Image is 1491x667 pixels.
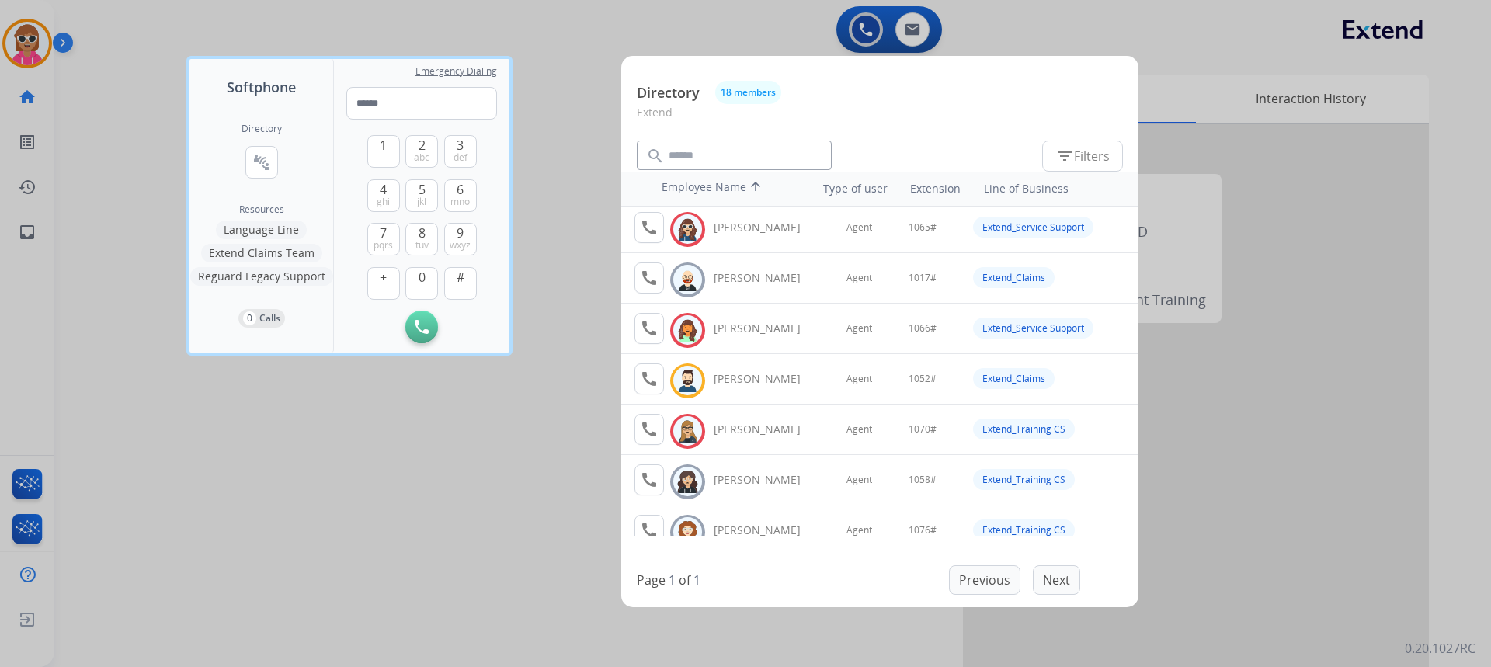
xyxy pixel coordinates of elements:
span: 6 [457,180,464,199]
mat-icon: arrow_upward [746,179,765,198]
p: Page [637,571,666,589]
button: Language Line [216,221,307,239]
button: + [367,267,400,300]
mat-icon: call [640,370,659,388]
span: 1070# [909,423,937,436]
span: # [457,268,464,287]
img: avatar [676,419,699,443]
mat-icon: call [640,269,659,287]
mat-icon: connect_without_contact [252,153,271,172]
img: avatar [676,268,699,292]
span: 0 [419,268,426,287]
button: 2abc [405,135,438,168]
span: ghi [377,196,390,208]
button: 9wxyz [444,223,477,255]
span: + [380,268,387,287]
span: wxyz [450,239,471,252]
span: Softphone [227,76,296,98]
div: Extend_Service Support [973,217,1093,238]
p: 0 [243,311,256,325]
span: Agent [846,221,872,234]
div: [PERSON_NAME] [714,422,818,437]
mat-icon: search [646,147,665,165]
span: def [454,151,467,164]
div: Extend_Claims [973,267,1055,288]
span: 1076# [909,524,937,537]
img: avatar [676,470,699,494]
img: call-button [415,320,429,334]
span: mno [450,196,470,208]
p: Extend [637,104,1123,133]
div: [PERSON_NAME] [714,523,818,538]
span: 2 [419,136,426,155]
span: Agent [846,474,872,486]
mat-icon: call [640,420,659,439]
div: Extend_Claims [973,368,1055,389]
span: 1 [380,136,387,155]
mat-icon: call [640,521,659,540]
button: 0 [405,267,438,300]
span: 7 [380,224,387,242]
th: Extension [902,173,968,204]
button: Filters [1042,141,1123,172]
span: Agent [846,322,872,335]
div: Extend_Training CS [973,519,1075,540]
span: 1052# [909,373,937,385]
span: Resources [239,203,284,216]
img: avatar [676,318,699,342]
div: Extend_Training CS [973,419,1075,439]
span: pqrs [374,239,393,252]
button: 1 [367,135,400,168]
button: 7pqrs [367,223,400,255]
span: abc [414,151,429,164]
mat-icon: call [640,319,659,338]
span: tuv [415,239,429,252]
span: 8 [419,224,426,242]
button: 4ghi [367,179,400,212]
button: 5jkl [405,179,438,212]
p: 0.20.1027RC [1405,639,1475,658]
div: [PERSON_NAME] [714,371,818,387]
div: [PERSON_NAME] [714,270,818,286]
button: Reguard Legacy Support [190,267,333,286]
span: 9 [457,224,464,242]
p: Calls [259,311,280,325]
p: Directory [637,82,700,103]
span: Agent [846,373,872,385]
span: 1065# [909,221,937,234]
mat-icon: call [640,471,659,489]
span: 5 [419,180,426,199]
span: Agent [846,524,872,537]
button: 8tuv [405,223,438,255]
button: 3def [444,135,477,168]
p: of [679,571,690,589]
span: 1017# [909,272,937,284]
button: 0Calls [238,309,285,328]
div: [PERSON_NAME] [714,321,818,336]
span: 1066# [909,322,937,335]
th: Line of Business [976,173,1131,204]
button: # [444,267,477,300]
span: Agent [846,423,872,436]
img: avatar [676,369,699,393]
span: Emergency Dialing [415,65,497,78]
img: avatar [676,217,699,241]
th: Employee Name [654,172,794,206]
div: [PERSON_NAME] [714,472,818,488]
div: Extend_Training CS [973,469,1075,490]
span: 4 [380,180,387,199]
span: Agent [846,272,872,284]
span: 3 [457,136,464,155]
div: Extend_Service Support [973,318,1093,339]
button: 18 members [715,81,781,104]
th: Type of user [801,173,895,204]
img: avatar [676,520,699,544]
span: Filters [1055,147,1110,165]
button: Extend Claims Team [201,244,322,262]
h2: Directory [242,123,282,135]
span: jkl [417,196,426,208]
div: [PERSON_NAME] [714,220,818,235]
mat-icon: filter_list [1055,147,1074,165]
mat-icon: call [640,218,659,237]
span: 1058# [909,474,937,486]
